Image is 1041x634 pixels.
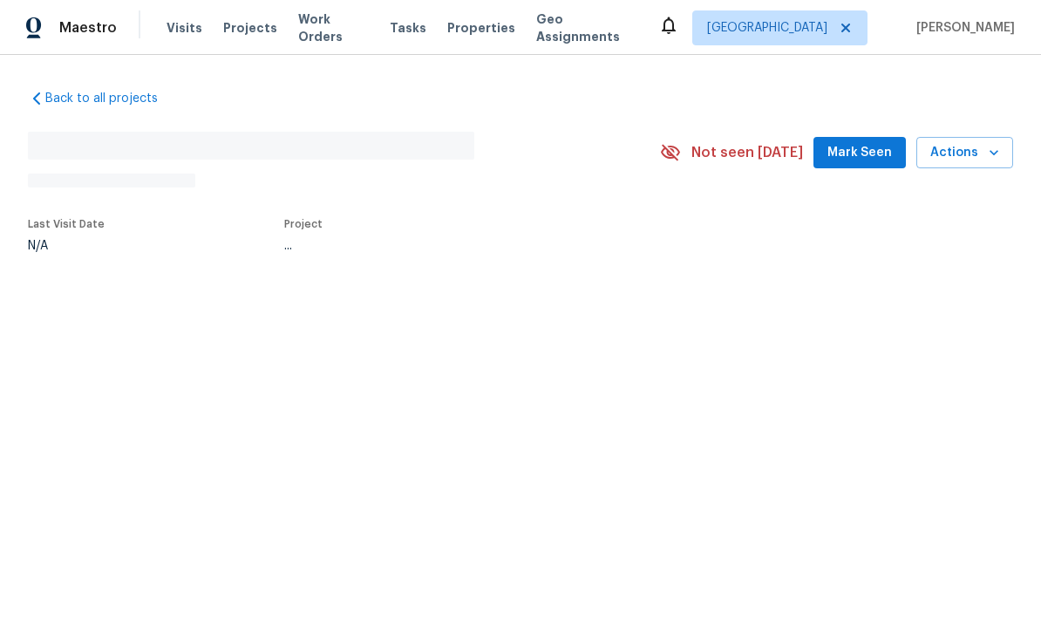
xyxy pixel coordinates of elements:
[909,19,1015,37] span: [PERSON_NAME]
[284,219,323,229] span: Project
[390,22,426,34] span: Tasks
[813,137,906,169] button: Mark Seen
[28,219,105,229] span: Last Visit Date
[59,19,117,37] span: Maestro
[827,142,892,164] span: Mark Seen
[167,19,202,37] span: Visits
[298,10,369,45] span: Work Orders
[28,240,105,252] div: N/A
[707,19,827,37] span: [GEOGRAPHIC_DATA]
[223,19,277,37] span: Projects
[536,10,637,45] span: Geo Assignments
[284,240,619,252] div: ...
[930,142,999,164] span: Actions
[691,144,803,161] span: Not seen [DATE]
[916,137,1013,169] button: Actions
[447,19,515,37] span: Properties
[28,90,195,107] a: Back to all projects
